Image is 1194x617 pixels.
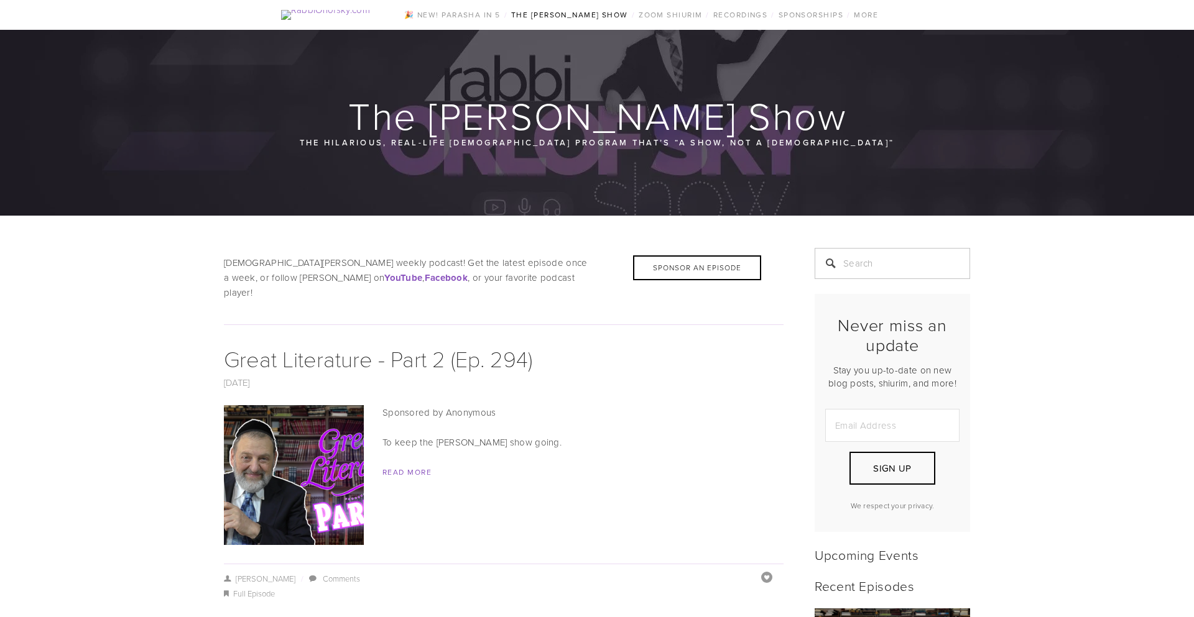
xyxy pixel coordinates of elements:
p: We respect your privacy. [825,500,960,511]
span: / [706,9,709,20]
img: RabbiOrlofsky.com [281,10,370,20]
a: Read More [382,467,432,477]
p: The hilarious, real-life [DEMOGRAPHIC_DATA] program that’s “a show, not a [DEMOGRAPHIC_DATA]“ [298,135,895,149]
a: [PERSON_NAME] [224,573,295,584]
h2: Upcoming Events [815,547,970,562]
span: / [632,9,635,20]
p: [DEMOGRAPHIC_DATA][PERSON_NAME] weekly podcast! Get the latest episode once a week, or follow [PE... [224,255,784,300]
a: YouTube [384,271,422,284]
p: To keep the [PERSON_NAME] show going. [224,435,784,450]
h1: The [PERSON_NAME] Show [224,96,971,135]
span: / [771,9,774,20]
a: Great Literature - Part 2 (Ep. 294) [224,343,532,373]
h2: Never miss an update [825,315,960,355]
span: / [295,573,308,584]
a: Facebook [425,271,468,284]
a: [DATE] [224,376,250,389]
a: More [850,7,882,23]
input: Email Address [825,409,960,442]
a: Full Episode [233,588,275,599]
p: Sponsored by Anonymous [224,405,784,420]
strong: Facebook [425,271,468,285]
input: Search [815,248,970,279]
span: Sign Up [873,462,911,475]
a: Recordings [710,7,771,23]
a: Zoom Shiurim [635,7,706,23]
a: Sponsorships [775,7,847,23]
span: / [847,9,850,20]
span: / [504,9,507,20]
a: 🎉 NEW! Parasha in 5 [400,7,504,23]
img: Great Literature - Part 2 (Ep. 294) [170,405,419,545]
strong: YouTube [384,271,422,285]
button: Sign Up [849,452,935,485]
a: The [PERSON_NAME] Show [507,7,632,23]
div: Sponsor an Episode [633,255,761,280]
a: Comments [323,573,360,584]
h2: Recent Episodes [815,578,970,593]
p: Stay you up-to-date on new blog posts, shiurim, and more! [825,363,960,390]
